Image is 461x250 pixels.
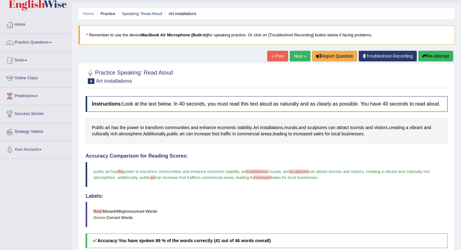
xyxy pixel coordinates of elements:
[261,131,272,137] span: Click to see word definition
[281,169,282,174] span: ,
[312,51,357,61] button: Report Question
[217,124,236,131] span: Click to see word definition
[165,124,190,131] span: Click to see word definition
[241,169,246,174] span: art
[120,124,126,131] span: Click to see word definition
[86,202,448,227] blockquote: Missed/Mispronounced Words Correct Words
[86,118,448,143] div: . , , , . , , .
[105,124,110,131] span: Click to see word definition
[246,169,269,174] span: installations,
[271,175,318,180] span: sales for local businesses
[268,169,281,174] span: murals
[141,33,208,37] b: MacBook Air Microphone (Built-in)
[92,124,104,131] span: Click to see word definition
[328,124,336,131] span: Click to see word definition
[150,175,155,180] span: art
[0,105,72,121] a: Success Stories
[342,131,363,137] span: Click to see word definition
[123,169,239,174] span: power to transform communities and enhance economic stability
[86,153,448,159] h4: Accuracy Comparison for Reading Scores:
[0,70,72,85] a: Online Class
[359,51,417,61] a: Troubleshoot Recording
[199,124,216,131] span: Click to see word definition
[118,169,123,174] span: the
[418,51,453,61] button: Re-Attempt
[194,131,211,137] span: Click to see word definition
[95,11,115,17] li: Practice
[374,124,388,131] span: Click to see word definition
[313,131,324,137] span: Click to see word definition
[239,169,240,174] span: .
[115,175,116,180] span: .
[122,11,162,16] a: Speaking: Read Aloud
[140,124,144,131] span: Click to see word definition
[307,124,327,131] span: Click to see word definition
[363,169,365,174] span: ,
[92,131,109,137] span: Click to see word definition
[86,68,173,84] h2: Practice Speaking: Read Aloud
[284,124,297,131] span: Click to see word definition
[186,131,193,137] span: Click to see word definition
[267,51,288,61] a: « Prev
[290,51,310,61] a: Next »
[93,215,107,220] b: Green:
[234,175,235,180] span: ,
[0,87,72,103] a: Predictions
[93,169,118,174] span: public art has
[424,124,431,131] span: Click to see word definition
[325,131,330,137] span: Click to see word definition
[93,169,431,180] span: creating a vibrant and culturally rich atmosphere
[93,209,103,214] b: Red:
[406,124,408,131] span: Click to see word definition
[145,124,164,131] span: Click to see word definition
[0,52,72,67] a: Tests
[365,124,373,131] span: Click to see word definition
[260,124,283,131] span: Click to see word definition
[337,124,349,131] span: Click to see word definition
[331,131,340,137] span: Click to see word definition
[110,131,118,137] span: Click to see word definition
[253,124,259,131] span: Click to see word definition
[0,141,72,157] a: Your Account
[78,25,455,44] blockquote: * Remember to use the device for speaking practice. Or click on [Troubleshoot Recording] button b...
[179,131,184,137] span: Click to see word definition
[88,78,94,84] span: 4
[163,11,196,17] li: Art installations
[96,78,132,84] small: Art installations
[155,175,197,180] span: can increase foot traffic
[350,124,364,131] span: Click to see word definition
[140,175,150,180] span: public
[119,238,271,243] b: You have spoken 89 % of the words correctly (41 out of 46 words overall)
[237,131,260,137] span: Click to see word definition
[86,233,448,248] h5: Accuracy:
[410,124,423,131] span: Click to see word definition
[283,169,290,174] span: and
[236,175,253,180] span: leading to
[290,169,308,174] span: sculptures
[0,123,72,139] a: Strategy Videos
[220,131,231,137] span: Click to see word definition
[288,131,292,137] span: Click to see word definition
[137,175,139,180] span: ,
[92,101,122,107] b: Instructions:
[254,175,271,180] span: increased
[143,131,166,137] span: Click to see word definition
[212,131,219,137] span: Click to see word definition
[191,124,198,131] span: Click to see word definition
[293,131,312,137] span: Click to see word definition
[86,193,448,199] h4: Labels:
[309,169,364,174] span: can attract tourists and visitors
[127,124,139,131] span: Click to see word definition
[273,131,287,137] span: Click to see word definition
[86,96,448,112] h4: Look at the text below. In 40 seconds, you must read this text aloud as naturally and as clearly ...
[389,124,405,131] span: Click to see word definition
[237,124,252,131] span: Click to see word definition
[299,124,306,131] span: Click to see word definition
[0,16,72,32] a: Home
[83,11,94,16] a: Home
[111,124,119,131] span: Click to see word definition
[119,131,142,137] span: Click to see word definition
[232,131,236,137] span: Click to see word definition
[117,175,137,180] span: additionally
[167,131,178,137] span: Click to see word definition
